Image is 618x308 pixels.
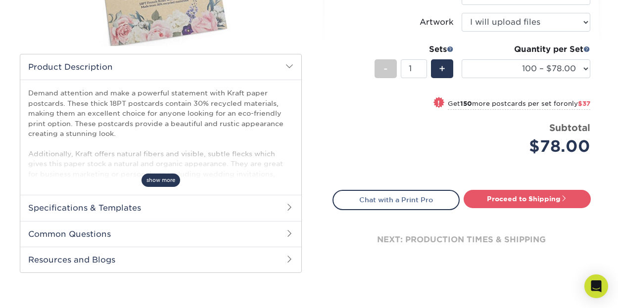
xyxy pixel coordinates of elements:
[564,100,590,107] span: only
[383,61,388,76] span: -
[462,44,590,55] div: Quantity per Set
[20,247,301,272] h2: Resources and Blogs
[333,210,591,269] div: next: production times & shipping
[460,100,472,107] strong: 150
[584,274,608,298] div: Open Intercom Messenger
[28,88,293,189] p: Demand attention and make a powerful statement with Kraft paper postcards. These thick 18PT postc...
[20,221,301,247] h2: Common Questions
[420,16,454,28] div: Artwork
[469,134,590,158] div: $78.00
[142,174,180,187] span: show more
[578,100,590,107] span: $37
[20,195,301,220] h2: Specifications & Templates
[375,44,454,55] div: Sets
[439,61,445,76] span: +
[437,98,440,108] span: !
[464,190,591,208] a: Proceed to Shipping
[549,122,590,133] strong: Subtotal
[333,190,460,210] a: Chat with a Print Pro
[20,54,301,80] h2: Product Description
[448,100,590,110] small: Get more postcards per set for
